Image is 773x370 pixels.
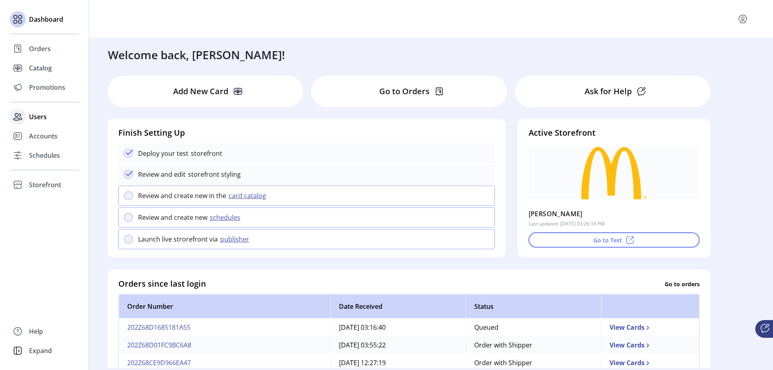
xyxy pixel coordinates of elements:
[585,85,632,97] p: Ask for Help
[218,234,254,244] button: publisher
[207,213,245,222] button: schedules
[186,169,241,179] p: storefront styling
[529,127,700,139] h4: Active Storefront
[226,191,271,201] button: card catalog
[331,318,466,336] td: [DATE] 03:16:40
[138,191,226,201] p: Review and create new in the
[29,346,52,356] span: Expand
[188,149,222,158] p: storefront
[466,318,601,336] td: Queued
[665,279,700,288] p: Go to orders
[29,112,47,122] span: Users
[29,151,60,160] span: Schedules
[331,336,466,354] td: [DATE] 03:55:22
[29,83,65,92] span: Promotions
[29,131,58,141] span: Accounts
[529,207,583,220] p: [PERSON_NAME]
[29,44,51,54] span: Orders
[529,220,605,227] p: Last updated: [DATE] 03:26:16 PM
[379,85,430,97] p: Go to Orders
[331,294,466,318] th: Date Received
[138,213,207,222] p: Review and create new
[601,318,699,336] td: View Cards
[29,14,63,24] span: Dashboard
[138,234,218,244] p: Launch live strorefront via
[119,294,331,318] th: Order Number
[29,63,52,73] span: Catalog
[736,12,749,25] button: menu
[138,149,188,158] p: Deploy your test
[466,336,601,354] td: Order with Shipper
[108,46,285,63] h3: Welcome back, [PERSON_NAME]!
[29,327,43,336] span: Help
[529,232,700,248] button: Go to Test
[119,318,331,336] td: 202Z68D1685181A55
[118,278,206,290] h4: Orders since last login
[466,294,601,318] th: Status
[173,85,228,97] p: Add New Card
[138,169,186,179] p: Review and edit
[601,336,699,354] td: View Cards
[119,336,331,354] td: 202Z68D01FC9BC6A8
[29,180,61,190] span: Storefront
[118,127,495,139] h4: Finish Setting Up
